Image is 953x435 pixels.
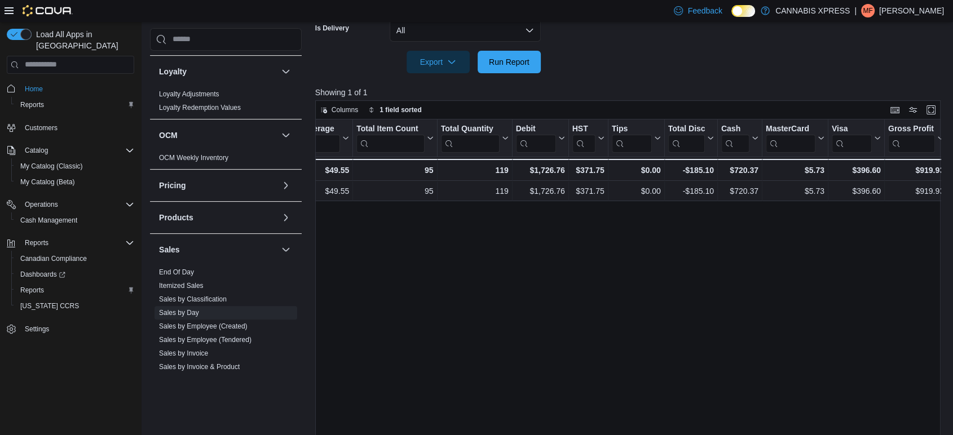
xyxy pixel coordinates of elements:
[20,270,65,279] span: Dashboards
[20,162,83,171] span: My Catalog (Classic)
[832,163,881,177] div: $396.60
[440,123,508,152] button: Total Quantity
[687,5,722,16] span: Feedback
[572,123,595,134] div: HST
[315,87,947,98] p: Showing 1 of 1
[721,163,758,177] div: $720.37
[364,103,426,117] button: 1 field sorted
[515,184,564,198] div: $1,726.76
[332,105,358,114] span: Columns
[25,123,58,132] span: Customers
[16,214,82,227] a: Cash Management
[16,299,83,313] a: [US_STATE] CCRS
[515,123,555,134] div: Debit
[572,163,604,177] div: $371.75
[16,98,48,112] a: Reports
[159,282,204,290] a: Itemized Sales
[2,321,139,337] button: Settings
[159,180,186,191] h3: Pricing
[25,238,48,247] span: Reports
[11,298,139,314] button: [US_STATE] CCRS
[390,19,541,42] button: All
[515,123,564,152] button: Debit
[2,81,139,97] button: Home
[832,123,872,152] div: Visa
[766,123,815,134] div: MasterCard
[515,163,564,177] div: $1,726.76
[11,251,139,267] button: Canadian Compliance
[489,56,530,68] span: Run Report
[775,4,850,17] p: CANNABIS XPRESS
[11,267,139,282] a: Dashboards
[279,65,293,78] button: Loyalty
[16,159,87,173] a: My Catalog (Classic)
[832,123,881,152] button: Visa
[515,123,555,152] div: Debit
[888,103,902,117] button: Keyboard shortcuts
[159,309,199,317] a: Sales by Day
[11,212,139,228] button: Cash Management
[159,90,219,98] a: Loyalty Adjustments
[16,175,134,189] span: My Catalog (Beta)
[279,243,293,256] button: Sales
[668,184,713,198] div: -$185.10
[315,24,349,33] label: Is Delivery
[159,212,193,223] h3: Products
[16,283,134,297] span: Reports
[20,301,79,310] span: [US_STATE] CCRS
[16,175,80,189] a: My Catalog (Beta)
[159,66,187,77] h3: Loyalty
[25,200,58,209] span: Operations
[11,174,139,190] button: My Catalog (Beta)
[888,184,944,198] div: $919.93
[159,130,178,141] h3: OCM
[766,123,824,152] button: MasterCard
[159,212,277,223] button: Products
[159,376,213,385] span: Sales by Location
[888,123,935,134] div: Gross Profit
[279,179,293,192] button: Pricing
[731,5,755,17] input: Dark Mode
[924,103,938,117] button: Enter fullscreen
[25,146,48,155] span: Catalog
[11,282,139,298] button: Reports
[20,286,44,295] span: Reports
[159,66,277,77] button: Loyalty
[16,214,134,227] span: Cash Management
[766,163,824,177] div: $5.73
[16,299,134,313] span: Washington CCRS
[888,163,944,177] div: $919.93
[150,151,302,169] div: OCM
[20,144,52,157] button: Catalog
[159,154,228,162] a: OCM Weekly Inventory
[16,159,134,173] span: My Catalog (Classic)
[20,82,47,96] a: Home
[159,295,227,303] a: Sales by Classification
[20,322,134,336] span: Settings
[159,104,241,112] a: Loyalty Redemption Values
[20,100,44,109] span: Reports
[159,376,213,384] a: Sales by Location
[440,163,508,177] div: 119
[20,121,62,135] a: Customers
[572,123,604,152] button: HST
[11,97,139,113] button: Reports
[356,123,424,134] div: Total Item Count
[356,123,433,152] button: Total Item Count
[159,180,277,191] button: Pricing
[572,123,595,152] div: HST
[16,252,91,265] a: Canadian Compliance
[316,103,363,117] button: Columns
[159,349,208,358] span: Sales by Invoice
[20,236,53,250] button: Reports
[16,268,70,281] a: Dashboards
[611,163,660,177] div: $0.00
[888,123,935,152] div: Gross Profit
[257,163,349,177] div: $49.55
[257,123,340,134] div: Transaction Average
[356,184,433,198] div: 95
[668,123,713,152] button: Total Discount
[20,322,54,336] a: Settings
[879,4,944,17] p: [PERSON_NAME]
[407,51,470,73] button: Export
